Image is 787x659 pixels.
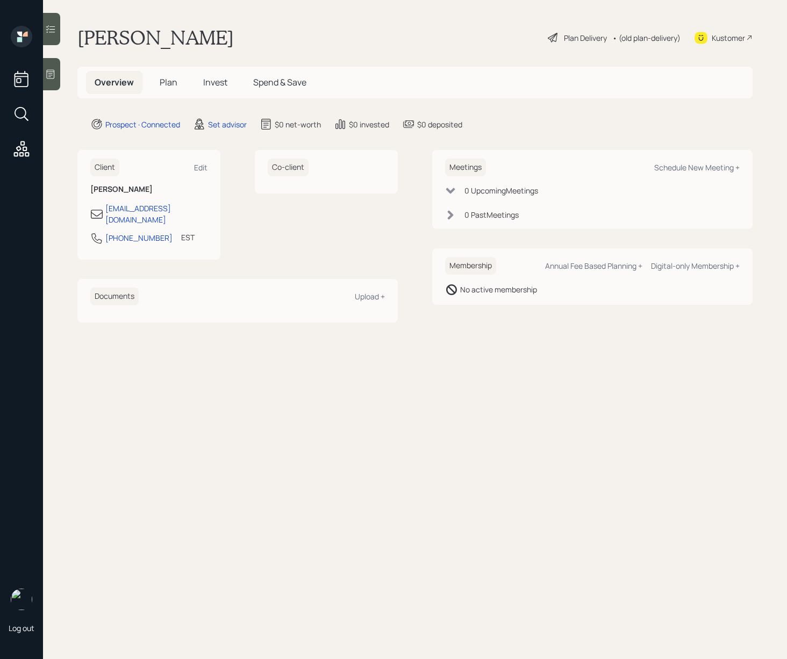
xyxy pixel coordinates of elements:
[464,185,538,196] div: 0 Upcoming Meeting s
[105,232,173,243] div: [PHONE_NUMBER]
[95,76,134,88] span: Overview
[105,119,180,130] div: Prospect · Connected
[460,284,537,295] div: No active membership
[105,203,208,225] div: [EMAIL_ADDRESS][DOMAIN_NAME]
[90,159,119,176] h6: Client
[564,32,607,44] div: Plan Delivery
[355,291,385,302] div: Upload +
[194,162,208,173] div: Edit
[445,257,496,275] h6: Membership
[612,32,681,44] div: • (old plan-delivery)
[417,119,462,130] div: $0 deposited
[268,159,309,176] h6: Co-client
[90,288,139,305] h6: Documents
[181,232,195,243] div: EST
[654,162,740,173] div: Schedule New Meeting +
[160,76,177,88] span: Plan
[712,32,745,44] div: Kustomer
[9,623,34,633] div: Log out
[349,119,389,130] div: $0 invested
[445,159,486,176] h6: Meetings
[11,589,32,610] img: retirable_logo.png
[545,261,642,271] div: Annual Fee Based Planning +
[651,261,740,271] div: Digital-only Membership +
[253,76,306,88] span: Spend & Save
[77,26,234,49] h1: [PERSON_NAME]
[464,209,519,220] div: 0 Past Meeting s
[275,119,321,130] div: $0 net-worth
[208,119,247,130] div: Set advisor
[203,76,227,88] span: Invest
[90,185,208,194] h6: [PERSON_NAME]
